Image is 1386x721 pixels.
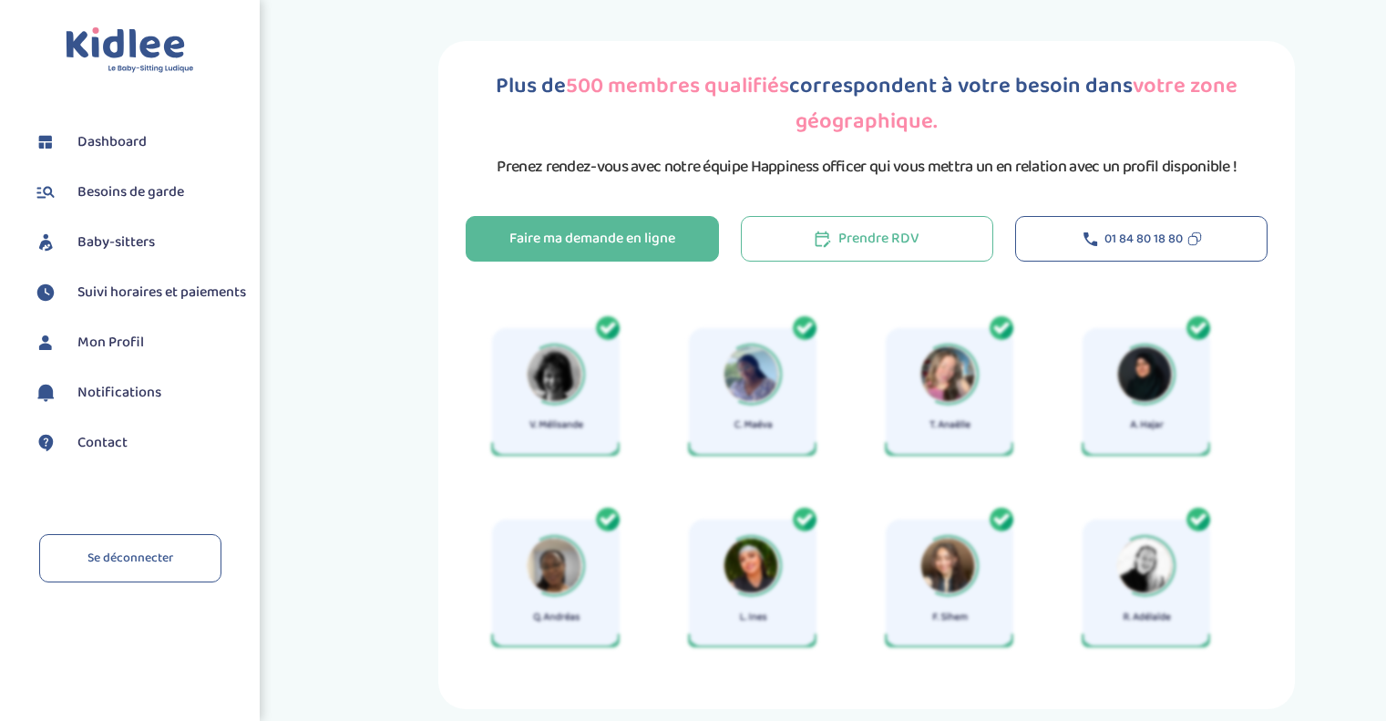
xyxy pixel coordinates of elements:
[466,68,1268,139] h1: Plus de correspondent à votre besoin dans
[32,379,246,407] a: Notifications
[32,229,246,256] a: Baby-sitters
[77,382,161,404] span: Notifications
[466,298,1245,682] img: kidlee_welcome_white_desktop.PNG
[77,432,128,454] span: Contact
[77,332,144,354] span: Mon Profil
[77,131,147,153] span: Dashboard
[32,229,59,256] img: babysitters.svg
[32,329,246,356] a: Mon Profil
[1015,216,1268,262] button: 01 84 80 18 80
[466,216,718,262] button: Faire ma demande en ligne
[815,229,919,250] div: Prendre RDV
[66,27,194,74] img: logo.svg
[509,229,675,250] div: Faire ma demande en ligne
[77,232,155,253] span: Baby-sitters
[39,534,221,582] a: Se déconnecter
[32,329,59,356] img: profil.svg
[796,68,1237,139] span: votre zone géographique.
[497,154,1237,180] p: Prenez rendez-vous avec notre équipe Happiness officer qui vous mettra un en relation avec un pro...
[741,216,993,262] button: Prendre RDV
[32,429,246,457] a: Contact
[32,179,246,206] a: Besoins de garde
[32,279,59,306] img: suivihoraire.svg
[1104,230,1183,249] span: 01 84 80 18 80
[32,129,246,156] a: Dashboard
[77,282,246,304] span: Suivi horaires et paiements
[566,68,789,104] span: 500 membres qualifiés
[32,129,59,156] img: dashboard.svg
[32,429,59,457] img: contact.svg
[32,179,59,206] img: besoin.svg
[77,181,184,203] span: Besoins de garde
[32,279,246,306] a: Suivi horaires et paiements
[32,379,59,407] img: notification.svg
